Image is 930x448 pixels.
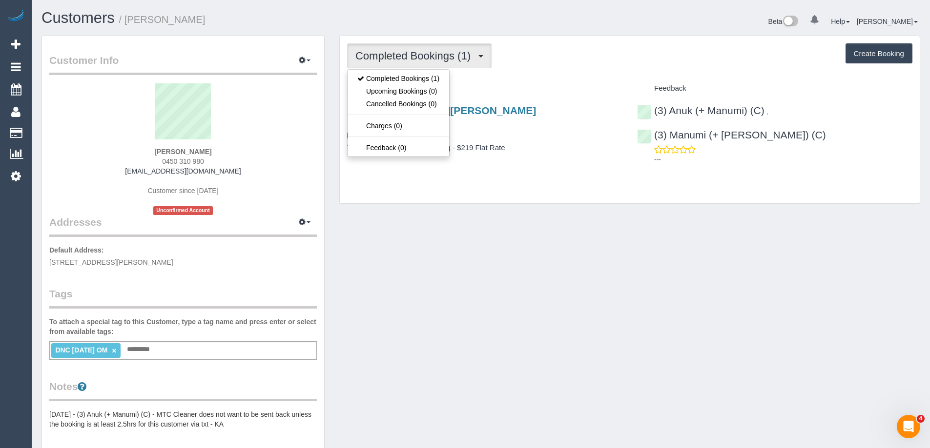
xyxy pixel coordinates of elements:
[654,155,912,164] p: ---
[766,108,768,116] span: ,
[347,144,622,152] h4: Three Bedroom Home Cleaning - $219 Flat Rate
[347,43,492,68] button: Completed Bookings (1)
[147,187,218,195] span: Customer since [DATE]
[112,347,116,355] a: ×
[348,119,449,132] a: Charges (0)
[348,72,449,85] a: Completed Bookings (1)
[49,245,104,255] label: Default Address:
[857,18,918,25] a: [PERSON_NAME]
[49,409,317,429] pre: [DATE] - (3) Anuk (+ Manumi) (C) - MTC Cleaner does not want to be sent back unless the booking i...
[49,379,317,401] legend: Notes
[846,43,912,64] button: Create Booking
[768,18,799,25] a: Beta
[154,148,211,156] strong: [PERSON_NAME]
[637,84,912,93] h4: Feedback
[49,287,317,309] legend: Tags
[153,206,213,214] span: Unconfirmed Account
[49,53,317,75] legend: Customer Info
[49,317,317,336] label: To attach a special tag to this Customer, type a tag name and press enter or select from availabl...
[6,10,25,23] img: Automaid Logo
[637,129,826,140] a: (3) Manumi (+ [PERSON_NAME]) (C)
[347,84,622,93] h4: Service
[49,258,173,266] span: [STREET_ADDRESS][PERSON_NAME]
[347,130,622,140] p: One Time Cleaning
[119,14,206,25] small: / [PERSON_NAME]
[782,16,798,28] img: New interface
[162,157,204,165] span: 0450 310 980
[348,97,449,110] a: Cancelled Bookings (0)
[637,105,765,116] a: (3) Anuk (+ Manumi) (C)
[125,167,241,175] a: [EMAIL_ADDRESS][DOMAIN_NAME]
[55,346,107,354] span: DNC [DATE] OM
[897,415,920,438] iframe: Intercom live chat
[917,415,925,423] span: 4
[355,50,475,62] span: Completed Bookings (1)
[348,141,449,154] a: Feedback (0)
[831,18,850,25] a: Help
[41,9,115,26] a: Customers
[348,85,449,97] a: Upcoming Bookings (0)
